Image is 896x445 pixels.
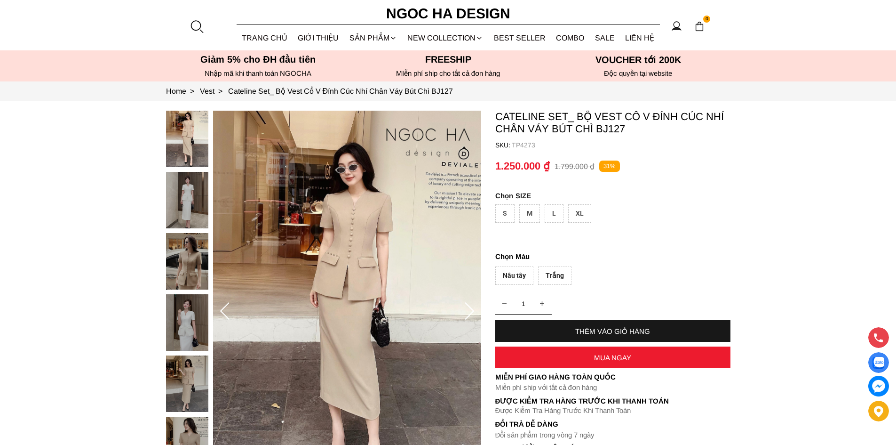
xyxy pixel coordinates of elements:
span: > [186,87,198,95]
p: 1.250.000 ₫ [495,160,550,172]
a: Link to Home [166,87,200,95]
p: TP4273 [512,141,730,149]
a: TRANG CHỦ [237,25,293,50]
img: Cateline Set_ Bộ Vest Cổ V Đính Cúc Nhí Chân Váy Bút Chì BJ127_mini_2 [166,233,208,290]
font: Nhập mã khi thanh toán NGOCHA [205,69,311,77]
p: Màu [495,251,730,262]
a: Link to Cateline Set_ Bộ Vest Cổ V Đính Cúc Nhí Chân Váy Bút Chì BJ127 [228,87,453,95]
a: SALE [590,25,620,50]
p: SIZE [495,192,730,200]
a: messenger [868,376,889,396]
h6: Đổi trả dễ dàng [495,420,730,428]
h6: SKU: [495,141,512,149]
div: L [545,204,563,223]
div: M [519,204,540,223]
h6: MIễn phí ship cho tất cả đơn hàng [356,69,540,78]
a: GIỚI THIỆU [293,25,344,50]
h6: Độc quyền tại website [546,69,730,78]
div: MUA NGAY [495,354,730,362]
p: Cateline Set_ Bộ Vest Cổ V Đính Cúc Nhí Chân Váy Bút Chì BJ127 [495,111,730,135]
p: 1.799.000 ₫ [555,162,595,171]
font: Miễn phí ship với tất cả đơn hàng [495,383,597,391]
p: 31% [599,161,620,172]
a: LIÊN HỆ [620,25,660,50]
a: Link to Vest [200,87,228,95]
img: Cateline Set_ Bộ Vest Cổ V Đính Cúc Nhí Chân Váy Bút Chì BJ127_mini_4 [166,356,208,412]
font: Đổi sản phẩm trong vòng 7 ngày [495,431,595,439]
img: Cateline Set_ Bộ Vest Cổ V Đính Cúc Nhí Chân Váy Bút Chì BJ127_mini_0 [166,111,208,167]
span: > [214,87,226,95]
p: Được Kiểm Tra Hàng Trước Khi Thanh Toán [495,397,730,405]
div: Nâu tây [495,267,533,285]
div: XL [568,204,591,223]
a: NEW COLLECTION [402,25,489,50]
div: SẢN PHẨM [344,25,403,50]
font: Giảm 5% cho ĐH đầu tiên [200,54,316,65]
a: Combo [551,25,590,50]
font: Miễn phí giao hàng toàn quốc [495,373,616,381]
img: Cateline Set_ Bộ Vest Cổ V Đính Cúc Nhí Chân Váy Bút Chì BJ127_mini_1 [166,172,208,228]
div: THÊM VÀO GIỎ HÀNG [495,327,730,335]
a: Ngoc Ha Design [378,2,519,25]
p: Được Kiểm Tra Hàng Trước Khi Thanh Toán [495,406,730,415]
font: Freeship [425,54,471,65]
input: Quantity input [495,294,552,313]
div: Trắng [538,267,571,285]
span: 0 [703,16,711,23]
img: Cateline Set_ Bộ Vest Cổ V Đính Cúc Nhí Chân Váy Bút Chì BJ127_mini_3 [166,294,208,351]
img: Display image [872,357,884,369]
a: Display image [868,352,889,373]
img: img-CART-ICON-ksit0nf1 [694,21,705,32]
div: S [495,204,515,223]
a: BEST SELLER [489,25,551,50]
h5: VOUCHER tới 200K [546,54,730,65]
